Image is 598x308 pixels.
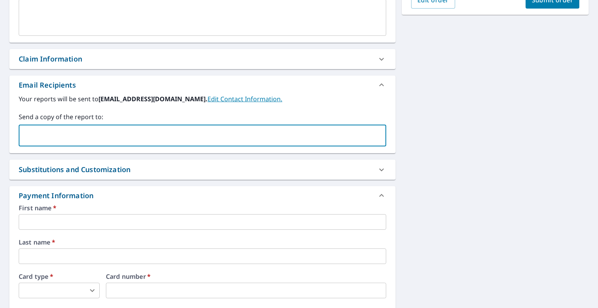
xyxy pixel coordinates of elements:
div: Claim Information [19,54,82,64]
div: Email Recipients [9,76,396,94]
div: Payment Information [19,190,97,201]
div: ​ [19,283,100,298]
label: Your reports will be sent to [19,94,386,104]
a: EditContactInfo [208,95,282,103]
div: Email Recipients [19,80,76,90]
div: Payment Information [9,186,396,205]
label: Send a copy of the report to: [19,112,386,121]
label: Card number [106,273,386,280]
label: Card type [19,273,100,280]
div: Claim Information [9,49,396,69]
label: First name [19,205,386,211]
b: [EMAIL_ADDRESS][DOMAIN_NAME]. [98,95,208,103]
label: Last name [19,239,386,245]
div: Substitutions and Customization [19,164,130,175]
div: Substitutions and Customization [9,160,396,180]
